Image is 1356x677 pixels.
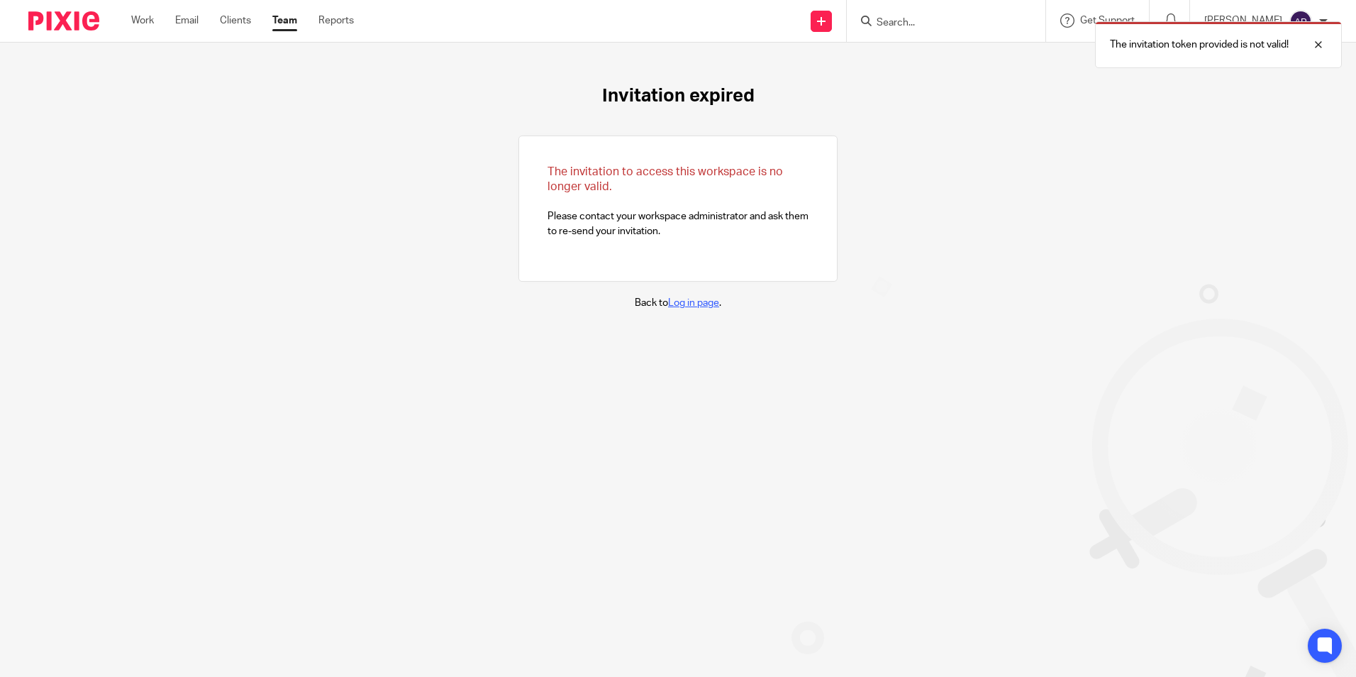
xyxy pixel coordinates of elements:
img: svg%3E [1289,10,1312,33]
p: Back to . [635,296,721,310]
p: The invitation token provided is not valid! [1110,38,1289,52]
span: The invitation to access this workspace is no longer valid. [548,166,783,192]
a: Log in page [668,298,719,308]
a: Email [175,13,199,28]
a: Work [131,13,154,28]
img: Pixie [28,11,99,31]
a: Reports [318,13,354,28]
a: Team [272,13,297,28]
a: Clients [220,13,251,28]
p: Please contact your workspace administrator and ask them to re-send your invitation. [548,165,808,238]
h1: Invitation expired [602,85,755,107]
